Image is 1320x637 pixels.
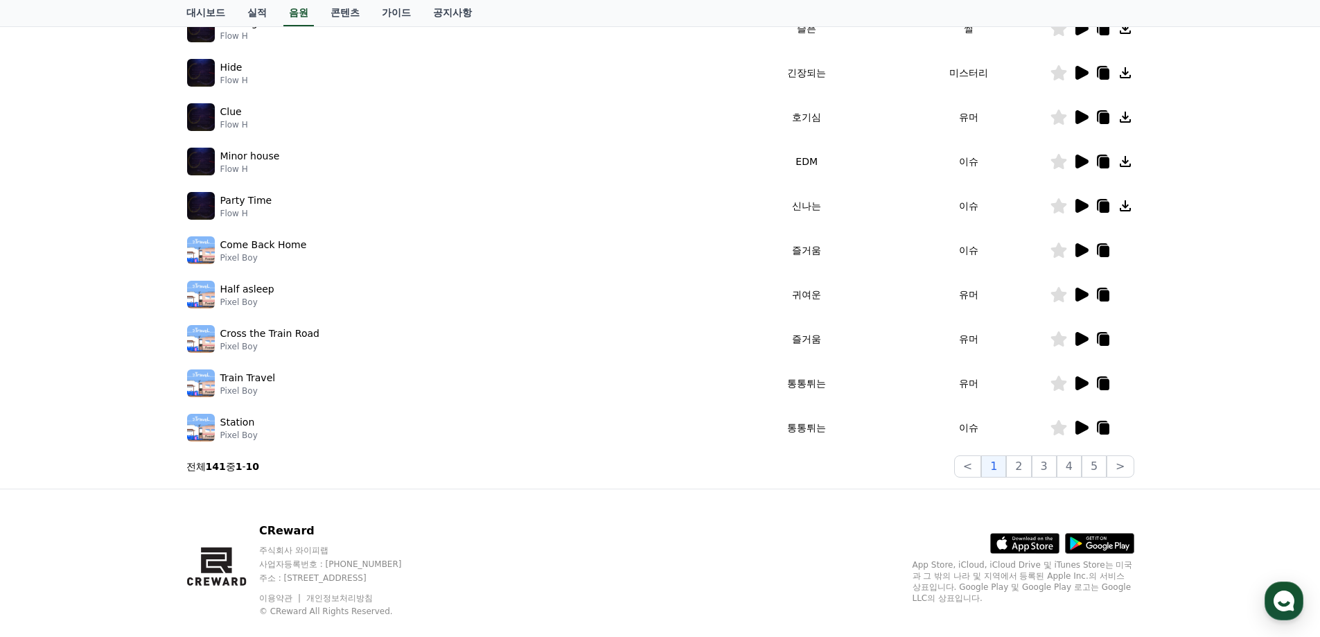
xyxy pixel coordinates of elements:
[220,430,258,441] p: Pixel Boy
[236,461,243,472] strong: 1
[888,184,1050,228] td: 이슈
[220,75,248,86] p: Flow H
[220,164,280,175] p: Flow H
[187,148,215,175] img: music
[725,317,888,361] td: 즐거움
[306,593,373,603] a: 개인정보처리방침
[220,326,319,341] p: Cross the Train Road
[725,228,888,272] td: 즐거움
[981,455,1006,478] button: 1
[220,371,276,385] p: Train Travel
[220,385,276,396] p: Pixel Boy
[214,460,231,471] span: 설정
[4,439,91,474] a: 홈
[259,545,428,556] p: 주식회사 와이피랩
[187,369,215,397] img: music
[220,60,243,75] p: Hide
[1057,455,1082,478] button: 4
[220,282,274,297] p: Half asleep
[259,523,428,539] p: CReward
[91,439,179,474] a: 대화
[725,6,888,51] td: 슬픈
[220,238,307,252] p: Come Back Home
[220,30,267,42] p: Flow H
[888,51,1050,95] td: 미스터리
[888,139,1050,184] td: 이슈
[220,415,255,430] p: Station
[186,460,260,473] p: 전체 중 -
[187,15,215,42] img: music
[259,573,428,584] p: 주소 : [STREET_ADDRESS]
[259,606,428,617] p: © CReward All Rights Reserved.
[725,361,888,405] td: 통통튀는
[187,281,215,308] img: music
[888,361,1050,405] td: 유머
[725,405,888,450] td: 통통튀는
[220,297,274,308] p: Pixel Boy
[187,192,215,220] img: music
[954,455,981,478] button: <
[913,559,1134,604] p: App Store, iCloud, iCloud Drive 및 iTunes Store는 미국과 그 밖의 나라 및 지역에서 등록된 Apple Inc.의 서비스 상표입니다. Goo...
[725,139,888,184] td: EDM
[259,593,303,603] a: 이용약관
[1107,455,1134,478] button: >
[888,6,1050,51] td: 썰
[888,272,1050,317] td: 유머
[206,461,226,472] strong: 141
[1032,455,1057,478] button: 3
[888,405,1050,450] td: 이슈
[220,252,307,263] p: Pixel Boy
[44,460,52,471] span: 홈
[187,103,215,131] img: music
[888,95,1050,139] td: 유머
[220,105,242,119] p: Clue
[187,325,215,353] img: music
[246,461,259,472] strong: 10
[220,193,272,208] p: Party Time
[259,559,428,570] p: 사업자등록번호 : [PHONE_NUMBER]
[179,439,266,474] a: 설정
[127,461,143,472] span: 대화
[725,184,888,228] td: 신나는
[220,149,280,164] p: Minor house
[725,272,888,317] td: 귀여운
[888,317,1050,361] td: 유머
[187,414,215,442] img: music
[888,228,1050,272] td: 이슈
[220,208,272,219] p: Flow H
[187,236,215,264] img: music
[725,51,888,95] td: 긴장되는
[220,341,319,352] p: Pixel Boy
[725,95,888,139] td: 호기심
[1082,455,1107,478] button: 5
[1006,455,1031,478] button: 2
[187,59,215,87] img: music
[220,119,248,130] p: Flow H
